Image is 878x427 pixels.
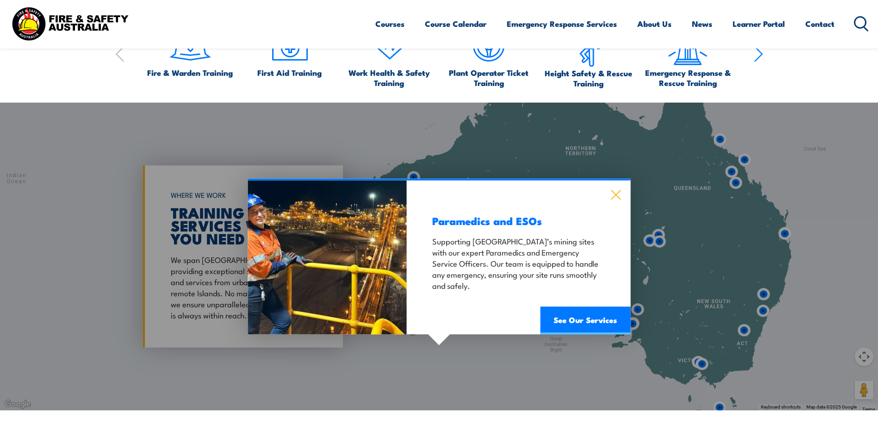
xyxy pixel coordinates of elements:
a: See Our Services [540,306,630,334]
span: Plant Operator Ticket Training [443,67,534,88]
a: Learner Portal [733,12,785,36]
a: Height Safety & Rescue Training [543,24,634,88]
a: Work Health & Safety Training [344,24,435,88]
span: First Aid Training [257,67,322,78]
span: Emergency Response & Rescue Training [642,67,733,88]
span: Fire & Warden Training [147,67,233,78]
a: Course Calendar [425,12,486,36]
span: Work Health & Safety Training [344,67,435,88]
a: First Aid Training [257,24,322,78]
a: Courses [375,12,405,36]
a: Plant Operator Ticket Training [443,24,534,88]
a: About Us [637,12,672,36]
a: News [692,12,712,36]
a: Contact [805,12,834,36]
p: Supporting [GEOGRAPHIC_DATA]’s mining sites with our expert Paramedics and Emergency Service Offi... [432,235,605,290]
a: Fire & Warden Training [147,24,233,78]
a: Emergency Response & Rescue Training [642,24,733,88]
h3: Paramedics and ESOs [432,215,605,226]
span: Height Safety & Rescue Training [543,68,634,88]
a: Emergency Response Services [507,12,617,36]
